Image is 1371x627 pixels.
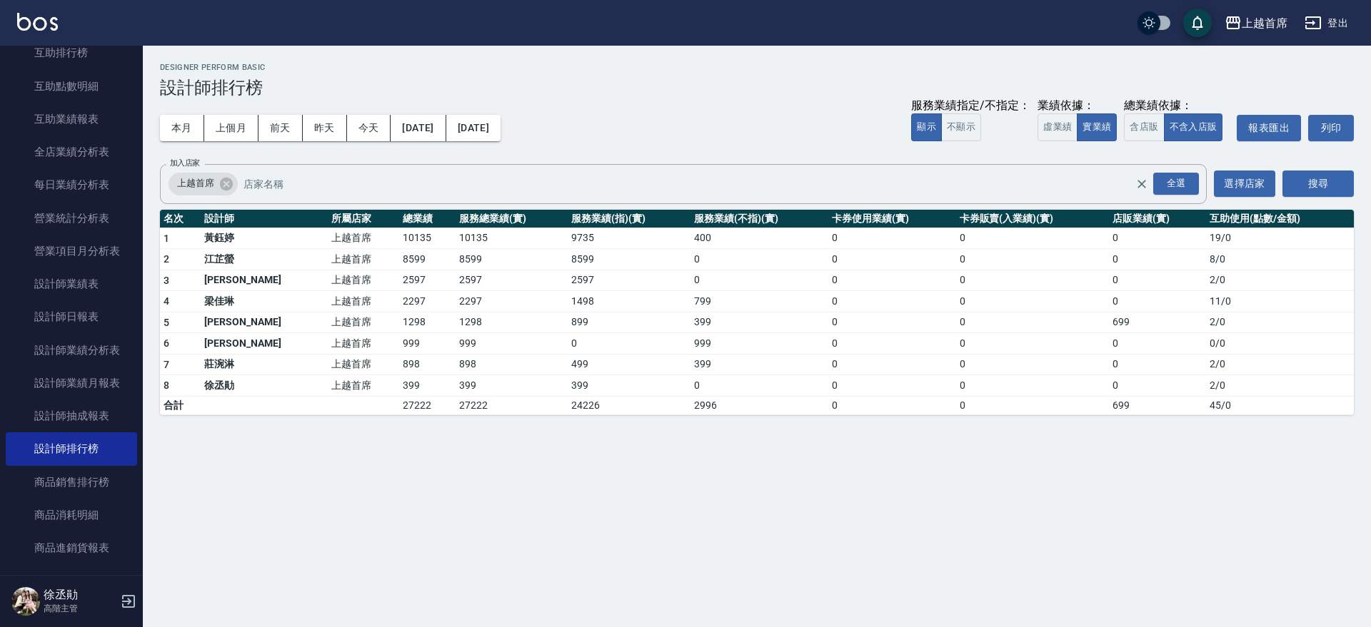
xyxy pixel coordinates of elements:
a: 設計師排行榜 [6,432,137,465]
button: 列印 [1308,115,1354,141]
td: 上越首席 [328,270,399,291]
th: 名次 [160,210,201,228]
td: 0 [828,249,955,270]
span: 5 [164,317,169,328]
a: 商品庫存表 [6,564,137,597]
span: 3 [164,275,169,286]
td: 0 [956,249,1109,270]
td: 0 [690,249,828,270]
th: 設計師 [201,210,328,228]
td: 19 / 0 [1206,228,1354,249]
td: 399 [690,354,828,375]
td: [PERSON_NAME] [201,270,328,291]
td: 24226 [568,396,690,414]
div: 業績依據： [1038,98,1117,113]
button: 登出 [1299,10,1354,36]
td: 徐丞勛 [201,375,328,397]
button: 搜尋 [1282,170,1354,197]
td: 8599 [568,249,690,270]
button: 報表匯出 [1237,115,1301,141]
a: 互助業績報表 [6,103,137,136]
button: save [1183,9,1212,37]
input: 店家名稱 [240,171,1160,196]
th: 卡券販賣(入業績)(實) [956,210,1109,228]
a: 營業項目月分析表 [6,235,137,267]
td: 898 [456,354,568,375]
td: 9735 [568,228,690,249]
th: 互助使用(點數/金額) [1206,210,1354,228]
td: 2 / 0 [1206,270,1354,291]
th: 所屬店家 [328,210,399,228]
span: 7 [164,359,169,370]
td: 黃鈺婷 [201,228,328,249]
button: 不顯示 [941,113,981,141]
div: 上越首席 [169,173,238,195]
td: 0 [956,291,1109,312]
td: 0 / 0 [1206,333,1354,355]
td: 0 [568,333,690,355]
td: 0 [956,375,1109,397]
td: 2 / 0 [1206,354,1354,375]
td: 2 / 0 [1206,375,1354,397]
div: 總業績依據： [1124,98,1230,113]
td: 梁佳琳 [201,291,328,312]
td: 8599 [456,249,568,270]
td: 莊涴淋 [201,354,328,375]
td: 999 [690,333,828,355]
button: Open [1150,170,1202,198]
button: 顯示 [911,113,942,141]
td: 11 / 0 [1206,291,1354,312]
label: 加入店家 [170,158,200,168]
td: 10135 [399,228,456,249]
h5: 徐丞勛 [44,588,116,602]
td: 0 [956,354,1109,375]
td: 0 [1109,333,1206,355]
td: 1298 [456,312,568,333]
td: 0 [956,396,1109,414]
button: 上個月 [204,115,258,141]
td: 1498 [568,291,690,312]
td: 江芷螢 [201,249,328,270]
td: 上越首席 [328,333,399,355]
td: 2297 [399,291,456,312]
td: [PERSON_NAME] [201,333,328,355]
span: 上越首席 [169,176,223,190]
td: 0 [1109,291,1206,312]
td: 999 [399,333,456,355]
td: 0 [828,354,955,375]
img: Logo [17,13,58,31]
td: 8 / 0 [1206,249,1354,270]
td: 合計 [160,396,201,414]
a: 設計師業績分析表 [6,334,137,367]
td: 0 [956,270,1109,291]
a: 互助排行榜 [6,36,137,69]
button: 不含入店販 [1164,113,1223,141]
td: 上越首席 [328,249,399,270]
td: 0 [690,270,828,291]
div: 全選 [1153,173,1199,195]
a: 每日業績分析表 [6,168,137,201]
span: 8 [164,379,169,391]
td: 399 [690,312,828,333]
span: 4 [164,295,169,307]
p: 高階主管 [44,602,116,615]
td: 27222 [399,396,456,414]
button: 昨天 [303,115,347,141]
a: 設計師抽成報表 [6,399,137,432]
td: 799 [690,291,828,312]
td: 0 [956,228,1109,249]
td: 399 [568,375,690,397]
th: 服務總業績(實) [456,210,568,228]
button: 今天 [347,115,391,141]
table: a dense table [160,210,1354,415]
td: 399 [456,375,568,397]
td: 上越首席 [328,354,399,375]
td: 400 [690,228,828,249]
h2: Designer Perform Basic [160,63,1354,72]
td: 0 [1109,249,1206,270]
td: 0 [1109,354,1206,375]
a: 設計師日報表 [6,300,137,333]
a: 商品消耗明細 [6,499,137,531]
div: 服務業績指定/不指定： [911,98,1030,113]
td: 0 [828,228,955,249]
